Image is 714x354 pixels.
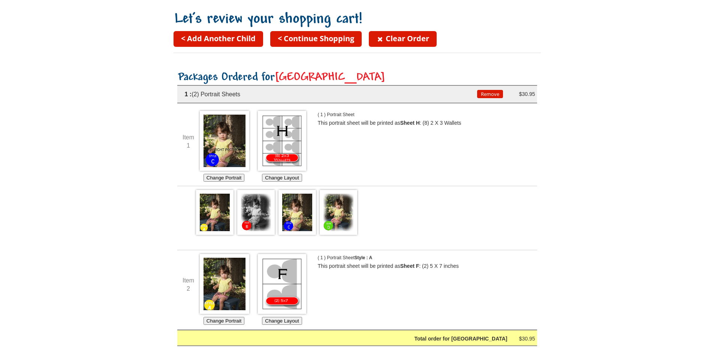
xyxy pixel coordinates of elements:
a: Clear Order [369,31,437,47]
div: Item 1 [177,133,200,149]
b: Sheet F [400,263,419,269]
img: 1960_0008c.jpg [278,190,316,235]
p: ( 1 ) Portrait Sheet [318,254,393,262]
div: Remove [477,90,500,99]
div: $30.95 [513,90,535,99]
a: < Continue Shopping [270,31,362,47]
img: Choose Image *1960_0008a*1960 [200,254,249,314]
button: Change Portrait [204,174,244,182]
button: Change Portrait [204,317,244,325]
img: 1960_0008d.jpg [320,190,357,235]
b: Sheet H [400,120,420,126]
div: (2) Portrait Sheets [177,90,477,99]
img: Choose Layout [258,254,306,314]
div: Choose which Layout you would like for this Portrait Sheet [258,111,307,182]
button: Remove [477,90,503,98]
img: Choose Image *1960_0008a*1960 [200,111,249,171]
div: Choose which Image you'd like to use for this Portrait Sheet [200,254,248,325]
div: Item 2 [177,276,200,293]
img: 1960_0008b.jpg [237,190,275,235]
img: Choose Layout [258,111,306,171]
div: Choose which Layout you would like for this Portrait Sheet [258,254,307,325]
p: ( 1 ) Portrait Sheet [318,111,393,119]
span: 1 : [185,91,192,97]
button: Change Layout [262,317,302,325]
span: [GEOGRAPHIC_DATA] [275,72,385,84]
span: Style : A [355,255,373,260]
button: Change Layout [262,174,302,182]
div: Total order for [GEOGRAPHIC_DATA] [196,334,507,344]
div: $30.95 [513,334,535,344]
p: This portrait sheet will be printed as : (8) 2 X 3 Wallets [318,119,524,127]
h1: Let’s review your shopping cart! [174,11,541,28]
div: Choose which Image you'd like to use for this Portrait Sheet [200,111,248,182]
img: 1960_0008a.jpg [196,190,234,235]
h2: Packages Ordered for [177,71,537,84]
a: < Add Another Child [174,31,263,47]
p: This portrait sheet will be printed as : (2) 5 X 7 inches [318,262,524,270]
